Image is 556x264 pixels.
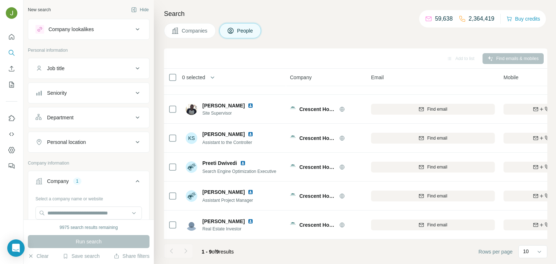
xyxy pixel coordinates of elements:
button: Find email [371,220,495,230]
button: Buy credits [506,14,540,24]
button: Find email [371,133,495,144]
button: Feedback [6,159,17,173]
img: Avatar [186,190,197,202]
span: of [212,249,216,255]
p: 59,638 [435,14,453,23]
span: Search Engine Optimization Executive [202,169,276,174]
button: Use Surfe on LinkedIn [6,112,17,125]
div: Open Intercom Messenger [7,239,25,257]
span: [PERSON_NAME] [202,218,245,225]
div: Company lookalikes [49,26,94,33]
img: Avatar [6,7,17,19]
button: Share filters [114,252,149,260]
span: Crescent Homes [299,106,336,113]
button: Find email [371,191,495,201]
p: Company information [28,160,149,166]
span: 1 - 9 [202,249,212,255]
img: Avatar [186,219,197,231]
span: Preeti Dwivedi [202,159,237,167]
img: Avatar [186,103,197,115]
img: LinkedIn logo [240,160,246,166]
button: Job title [28,60,149,77]
div: Department [47,114,73,121]
img: Avatar [186,161,197,173]
img: Logo of Crescent Homes [290,106,296,112]
div: KS [186,132,197,144]
span: Find email [427,193,447,199]
button: Personal location [28,133,149,151]
span: [PERSON_NAME] [202,131,245,138]
button: Find email [371,104,495,115]
span: Companies [182,27,208,34]
img: LinkedIn logo [248,131,253,137]
img: LinkedIn logo [248,103,253,108]
p: 2,364,419 [469,14,494,23]
span: 9 [216,249,219,255]
span: Crescent Homes [299,163,336,171]
button: Use Surfe API [6,128,17,141]
button: Find email [371,162,495,173]
img: LinkedIn logo [248,189,253,195]
span: Real Estate Investor [202,226,256,232]
span: Mobile [504,74,518,81]
button: Company lookalikes [28,21,149,38]
div: Company [47,178,69,185]
img: Logo of Crescent Homes [290,135,296,141]
span: Find email [427,164,447,170]
span: [PERSON_NAME] [202,188,245,196]
span: Find email [427,222,447,228]
button: Seniority [28,84,149,102]
div: New search [28,7,51,13]
div: Personal location [47,139,86,146]
span: Assistant to the Controller [202,140,252,145]
span: Company [290,74,312,81]
div: Select a company name or website [35,193,142,202]
span: Crescent Homes [299,135,336,142]
div: 9975 search results remaining [60,224,118,231]
img: Logo of Crescent Homes [290,164,296,170]
img: Logo of Crescent Homes [290,193,296,199]
button: Enrich CSV [6,62,17,75]
img: LinkedIn logo [248,218,253,224]
button: My lists [6,78,17,91]
button: Search [6,46,17,59]
p: 10 [523,248,529,255]
span: Site Supervisor [202,110,256,116]
span: Assistant Project Manager [202,198,253,203]
div: Seniority [47,89,67,97]
button: Department [28,109,149,126]
button: Quick start [6,30,17,43]
button: Clear [28,252,49,260]
span: People [237,27,254,34]
span: Crescent Homes [299,192,336,200]
button: Company1 [28,173,149,193]
span: [PERSON_NAME] [202,102,245,109]
h4: Search [164,9,547,19]
span: Find email [427,135,447,141]
img: Logo of Crescent Homes [290,222,296,228]
div: Job title [47,65,64,72]
span: Find email [427,106,447,112]
span: results [202,249,234,255]
span: Rows per page [479,248,513,255]
button: Dashboard [6,144,17,157]
div: 1 [73,178,81,184]
button: Save search [63,252,100,260]
span: 0 selected [182,74,205,81]
p: Personal information [28,47,149,54]
span: Email [371,74,384,81]
button: Hide [126,4,154,15]
span: Crescent Homes [299,221,336,229]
